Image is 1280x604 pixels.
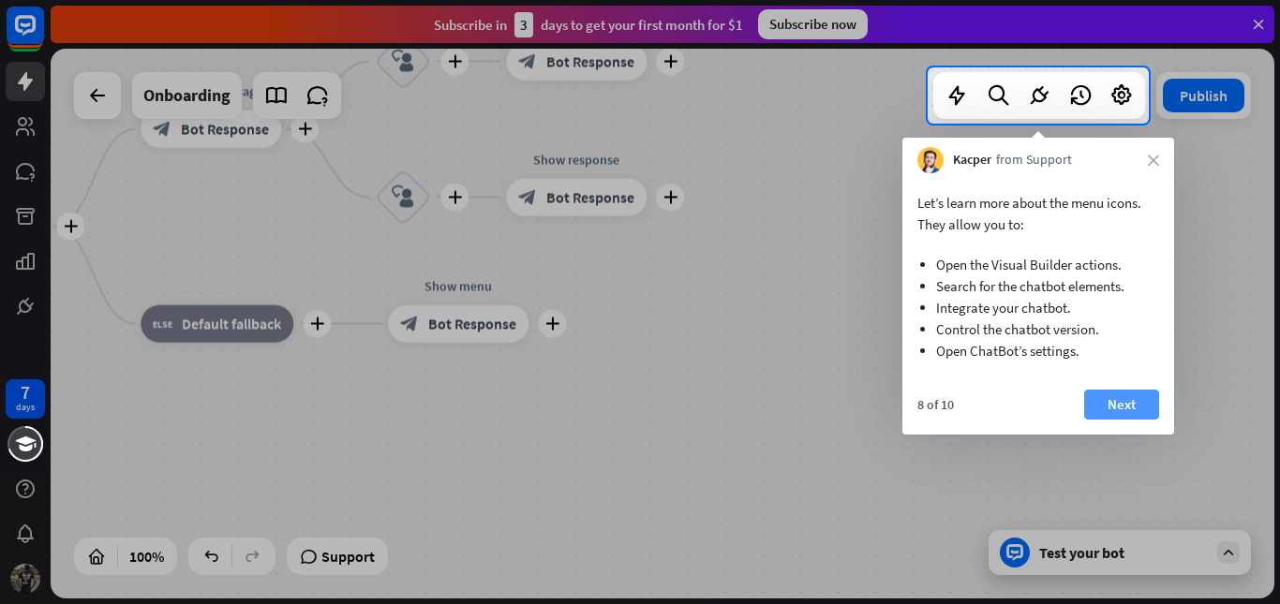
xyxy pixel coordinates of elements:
[917,396,954,413] div: 8 of 10
[1084,390,1159,420] button: Next
[936,275,1140,297] li: Search for the chatbot elements.
[15,7,71,64] button: Open LiveChat chat widget
[936,254,1140,275] li: Open the Visual Builder actions.
[936,318,1140,340] li: Control the chatbot version.
[936,340,1140,361] li: Open ChatBot’s settings.
[917,192,1159,235] p: Let’s learn more about the menu icons. They allow you to:
[996,151,1072,169] span: from Support
[953,151,991,169] span: Kacper
[1148,155,1159,166] i: close
[936,297,1140,318] li: Integrate your chatbot.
